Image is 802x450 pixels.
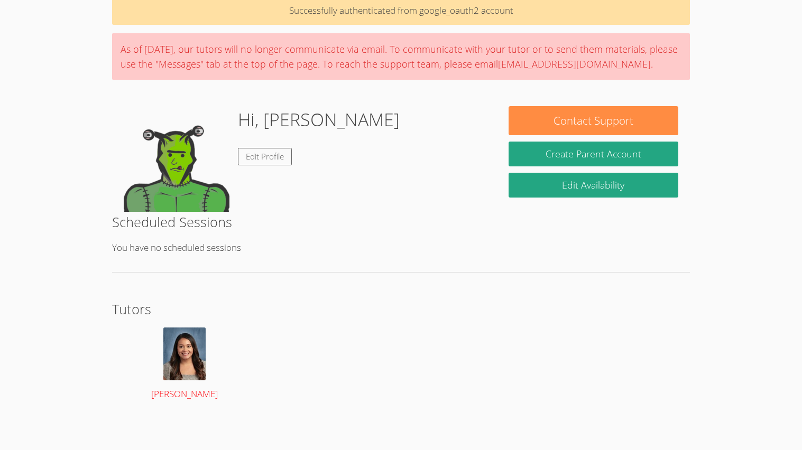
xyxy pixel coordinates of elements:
button: Contact Support [509,106,678,135]
p: You have no scheduled sessions [112,240,689,256]
h2: Tutors [112,299,689,319]
img: avatar.png [163,327,206,380]
button: Create Parent Account [509,142,678,166]
div: As of [DATE], our tutors will no longer communicate via email. To communicate with your tutor or ... [112,33,689,80]
h1: Hi, [PERSON_NAME] [238,106,400,133]
img: default.png [124,106,229,212]
h2: Scheduled Sessions [112,212,689,232]
a: Edit Availability [509,173,678,198]
span: [PERSON_NAME] [151,388,218,400]
a: Edit Profile [238,148,292,165]
a: [PERSON_NAME] [124,327,245,402]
